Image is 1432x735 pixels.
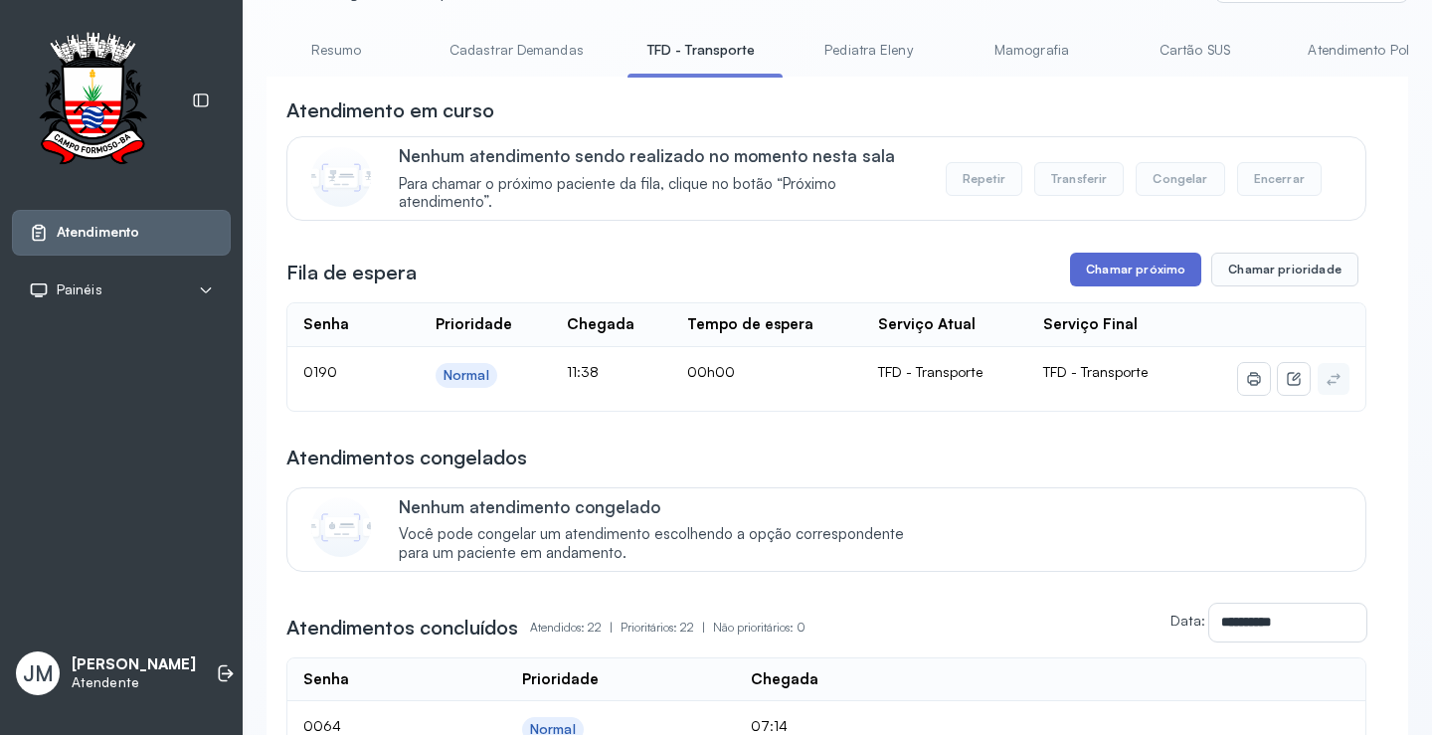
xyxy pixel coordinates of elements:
[267,34,406,67] a: Resumo
[687,363,735,380] span: 00h00
[399,496,925,517] p: Nenhum atendimento congelado
[436,315,512,334] div: Prioridade
[627,34,776,67] a: TFD - Transporte
[713,614,805,642] p: Não prioritários: 0
[962,34,1101,67] a: Mamografia
[29,223,214,243] a: Atendimento
[399,175,925,213] span: Para chamar o próximo paciente da fila, clique no botão “Próximo atendimento”.
[72,655,196,674] p: [PERSON_NAME]
[1170,612,1205,629] label: Data:
[286,259,417,286] h3: Fila de espera
[751,670,818,689] div: Chegada
[1070,253,1201,286] button: Chamar próximo
[303,363,337,380] span: 0190
[799,34,938,67] a: Pediatra Eleny
[621,614,713,642] p: Prioritários: 22
[303,717,341,734] span: 0064
[21,32,164,170] img: Logotipo do estabelecimento
[57,224,139,241] span: Atendimento
[303,315,349,334] div: Senha
[1043,315,1138,334] div: Serviço Final
[444,367,489,384] div: Normal
[687,315,813,334] div: Tempo de espera
[522,670,599,689] div: Prioridade
[1043,363,1148,380] span: TFD - Transporte
[72,674,196,691] p: Atendente
[878,315,976,334] div: Serviço Atual
[946,162,1022,196] button: Repetir
[399,525,925,563] span: Você pode congelar um atendimento escolhendo a opção correspondente para um paciente em andamento.
[1237,162,1322,196] button: Encerrar
[530,614,621,642] p: Atendidos: 22
[751,717,788,734] span: 07:14
[311,497,371,557] img: Imagem de CalloutCard
[311,147,371,207] img: Imagem de CalloutCard
[286,614,518,642] h3: Atendimentos concluídos
[1125,34,1264,67] a: Cartão SUS
[702,620,705,635] span: |
[1136,162,1224,196] button: Congelar
[1211,253,1358,286] button: Chamar prioridade
[610,620,613,635] span: |
[303,670,349,689] div: Senha
[567,363,599,380] span: 11:38
[286,96,494,124] h3: Atendimento em curso
[878,363,1011,381] div: TFD - Transporte
[430,34,604,67] a: Cadastrar Demandas
[567,315,634,334] div: Chegada
[1034,162,1125,196] button: Transferir
[286,444,527,471] h3: Atendimentos congelados
[57,281,102,298] span: Painéis
[399,145,925,166] p: Nenhum atendimento sendo realizado no momento nesta sala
